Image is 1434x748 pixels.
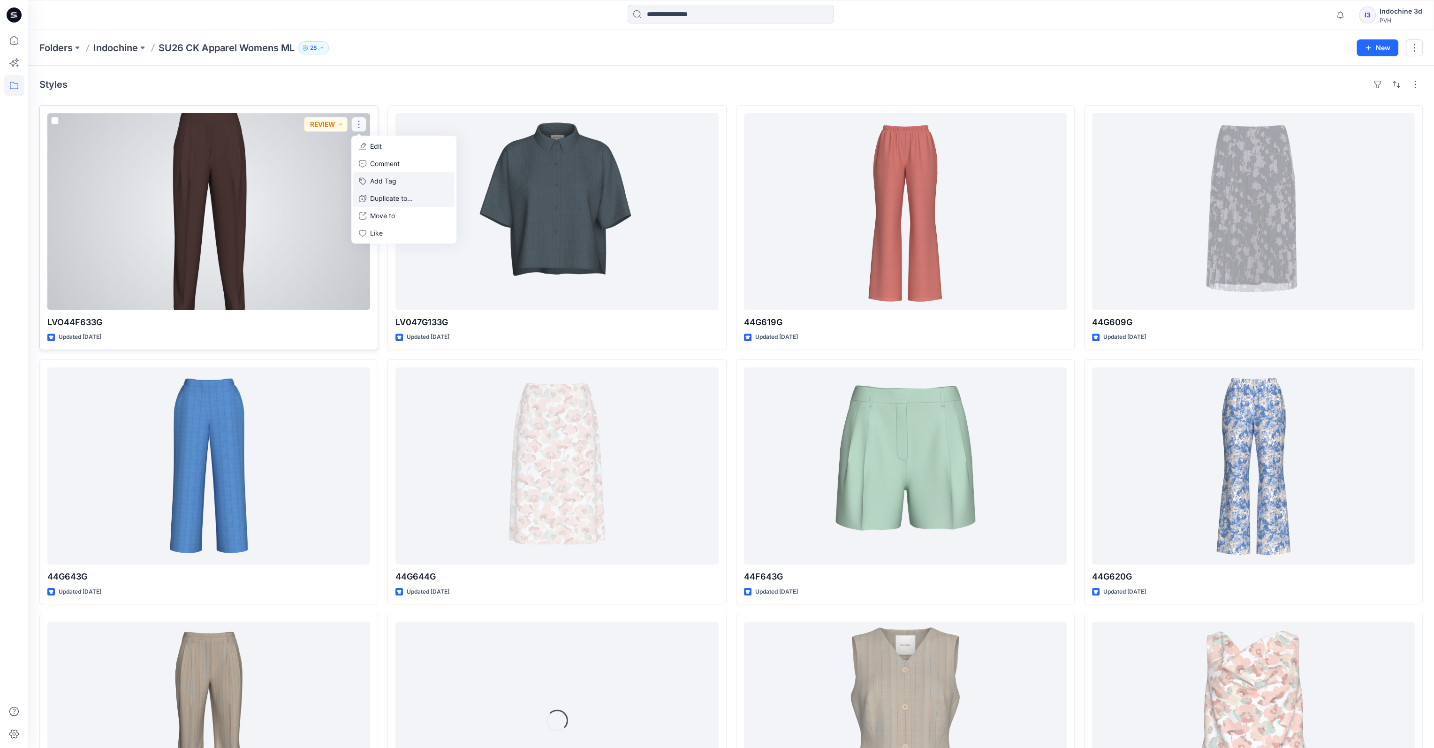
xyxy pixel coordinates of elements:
a: 44G609G [1092,113,1415,310]
p: Duplicate to... [370,193,413,203]
button: New [1357,39,1398,56]
p: Edit [370,141,382,151]
p: 44G643G [47,570,370,583]
a: LV047G133G [395,113,718,310]
p: Updated [DATE] [755,332,798,342]
p: SU26 CK Apparel Womens ML [159,41,295,54]
a: 44G620G [1092,367,1415,565]
p: Updated [DATE] [1103,587,1146,597]
p: 44F643G [744,570,1067,583]
a: 44G619G [744,113,1067,310]
div: PVH [1380,17,1422,24]
div: Indochine 3d [1380,6,1422,17]
a: Folders [39,41,73,54]
p: Updated [DATE] [59,332,101,342]
button: 28 [298,41,329,54]
a: Indochine [93,41,138,54]
p: 44G644G [395,570,718,583]
p: Updated [DATE] [1103,332,1146,342]
a: Edit [353,137,455,155]
p: Updated [DATE] [755,587,798,597]
p: LVO44F633G [47,316,370,329]
p: 44G619G [744,316,1067,329]
p: Updated [DATE] [59,587,101,597]
p: Like [370,228,383,238]
p: Move to [370,211,395,221]
p: Comment [370,159,400,168]
h4: Styles [39,79,68,90]
p: 44G620G [1092,570,1415,583]
div: I3 [1359,7,1376,23]
p: 28 [310,43,317,53]
a: 44F643G [744,367,1067,565]
a: 44G643G [47,367,370,565]
p: Updated [DATE] [407,587,449,597]
a: 44G644G [395,367,718,565]
a: LVO44F633G [47,113,370,310]
p: LV047G133G [395,316,718,329]
p: Updated [DATE] [407,332,449,342]
button: Add Tag [353,172,455,190]
p: 44G609G [1092,316,1415,329]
